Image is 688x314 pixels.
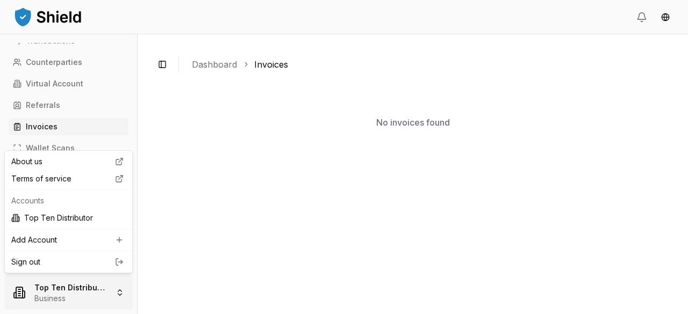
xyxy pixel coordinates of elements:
a: About us [7,153,130,170]
p: Accounts [11,195,126,206]
a: Terms of service [7,170,130,187]
div: Top Ten Distributor [7,209,130,227]
a: Add Account [7,231,130,249]
a: Sign out [11,257,126,267]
